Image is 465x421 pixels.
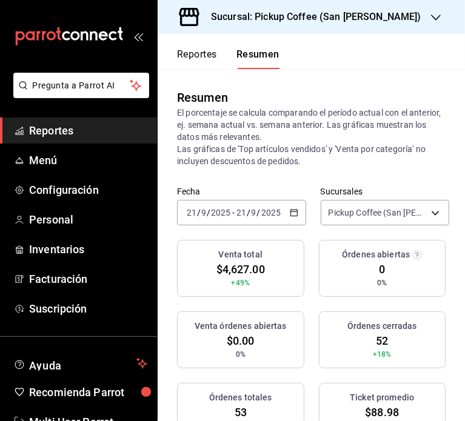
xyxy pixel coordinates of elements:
span: / [207,208,210,217]
span: Suscripción [29,300,147,317]
button: Pregunta a Parrot AI [13,73,149,98]
div: navigation tabs [177,48,279,69]
input: -- [186,208,197,217]
span: 53 [235,404,247,420]
span: Pickup Coffee (San [PERSON_NAME]) [329,207,427,219]
button: Resumen [236,48,279,69]
input: -- [236,208,247,217]
input: -- [201,208,207,217]
span: 52 [376,333,388,349]
span: $4,627.00 [216,261,265,277]
input: ---- [210,208,231,217]
button: open_drawer_menu [133,31,143,41]
h3: Venta órdenes abiertas [195,320,287,333]
span: Menú [29,152,147,168]
h3: Sucursal: Pickup Coffee (San [PERSON_NAME]) [201,10,421,24]
h3: Órdenes totales [209,391,272,404]
span: 0 [379,261,385,277]
span: 0% [236,349,246,360]
span: $88.98 [365,404,399,420]
h3: Venta total [219,248,263,261]
span: Inventarios [29,241,147,257]
h3: Órdenes cerradas [347,320,417,333]
span: $0.00 [227,333,255,349]
span: Facturación [29,271,147,287]
span: Configuración [29,182,147,198]
span: Reportes [29,122,147,139]
span: Pregunta a Parrot AI [33,79,130,92]
span: Personal [29,211,147,228]
h3: Ticket promedio [350,391,414,404]
a: Pregunta a Parrot AI [8,88,149,101]
div: Resumen [177,88,228,107]
input: -- [251,208,257,217]
label: Sucursales [321,188,450,196]
span: +18% [373,349,392,360]
span: 0% [377,277,387,288]
span: +49% [231,277,250,288]
span: / [257,208,261,217]
span: / [197,208,201,217]
span: / [247,208,250,217]
h3: Órdenes abiertas [342,248,410,261]
button: Reportes [177,48,217,69]
span: - [232,208,235,217]
label: Fecha [177,188,306,196]
input: ---- [261,208,281,217]
span: Recomienda Parrot [29,384,147,400]
span: Ayuda [29,356,132,371]
p: El porcentaje se calcula comparando el período actual con el anterior, ej. semana actual vs. sema... [177,107,446,167]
